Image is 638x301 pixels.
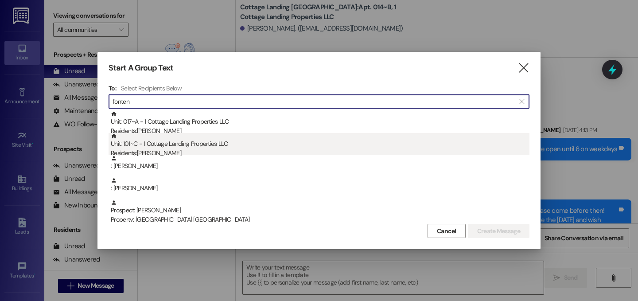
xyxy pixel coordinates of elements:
[111,126,529,136] div: Residents: [PERSON_NAME]
[121,84,182,92] h4: Select Recipients Below
[111,199,529,225] div: Prospect: [PERSON_NAME]
[111,133,529,158] div: Unit: 101~C - 1 Cottage Landing Properties LLC
[113,95,515,108] input: Search for any contact or apartment
[109,155,529,177] div: : [PERSON_NAME]
[109,177,529,199] div: : [PERSON_NAME]
[109,84,117,92] h3: To:
[428,224,466,238] button: Cancel
[111,111,529,136] div: Unit: 017~A - 1 Cottage Landing Properties LLC
[109,63,173,73] h3: Start A Group Text
[111,155,529,171] div: : [PERSON_NAME]
[111,215,529,224] div: Property: [GEOGRAPHIC_DATA] [GEOGRAPHIC_DATA]
[109,133,529,155] div: Unit: 101~C - 1 Cottage Landing Properties LLCResidents:[PERSON_NAME]
[109,111,529,133] div: Unit: 017~A - 1 Cottage Landing Properties LLCResidents:[PERSON_NAME]
[468,224,529,238] button: Create Message
[437,227,456,236] span: Cancel
[477,227,520,236] span: Create Message
[519,98,524,105] i: 
[109,199,529,222] div: Prospect: [PERSON_NAME]Property: [GEOGRAPHIC_DATA] [GEOGRAPHIC_DATA]
[517,63,529,73] i: 
[111,177,529,193] div: : [PERSON_NAME]
[515,95,529,108] button: Clear text
[111,149,529,158] div: Residents: [PERSON_NAME]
